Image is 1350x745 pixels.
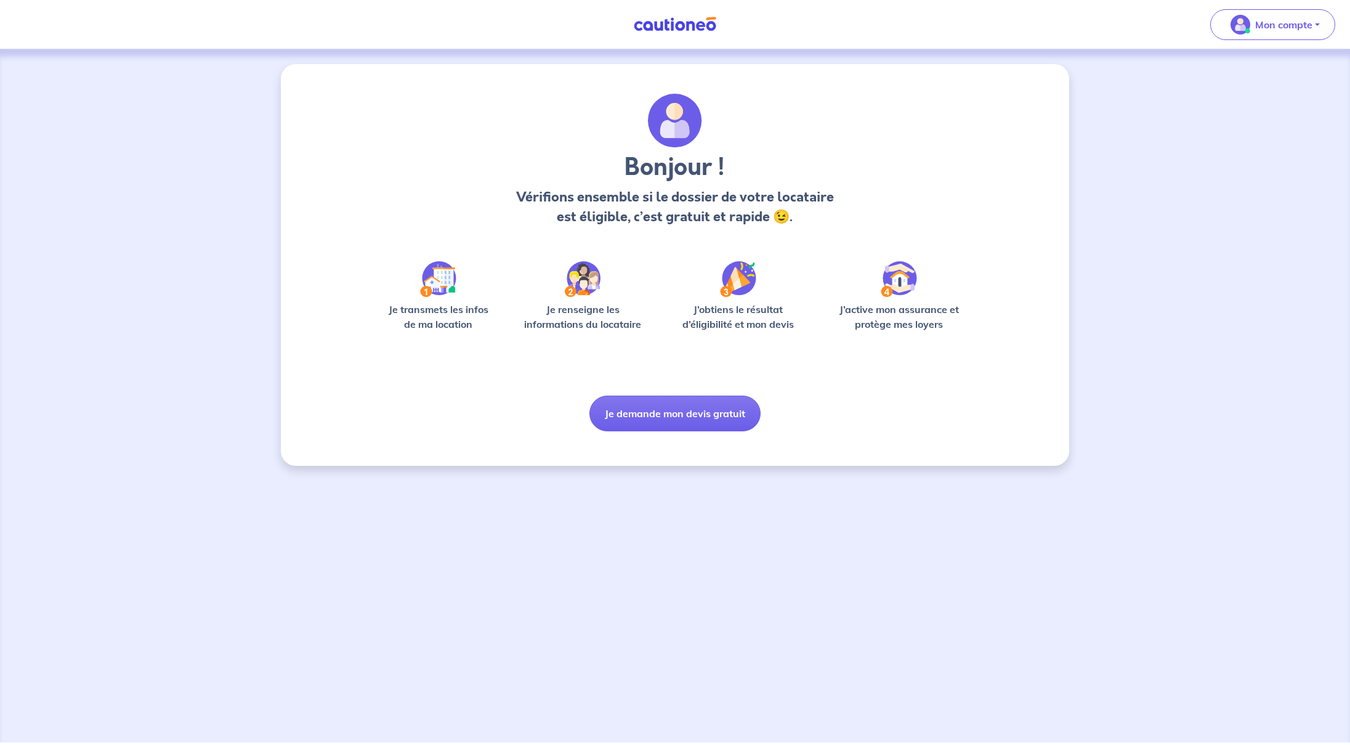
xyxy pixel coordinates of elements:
[1255,17,1312,32] p: Mon compte
[1231,15,1250,35] img: illu_account_valid_menu.svg
[379,302,497,332] p: Je transmets les infos de ma location
[827,302,971,332] p: J’active mon assurance et protège mes loyers
[648,94,702,148] img: archivate
[517,302,649,332] p: Je renseigne les informations du locataire
[512,153,837,182] h3: Bonjour !
[720,261,756,297] img: /static/f3e743aab9439237c3e2196e4328bba9/Step-3.svg
[512,187,837,227] p: Vérifions ensemble si le dossier de votre locataire est éligible, c’est gratuit et rapide 😉.
[881,261,917,297] img: /static/bfff1cf634d835d9112899e6a3df1a5d/Step-4.svg
[669,302,808,332] p: J’obtiens le résultat d’éligibilité et mon devis
[589,396,761,431] button: Je demande mon devis gratuit
[1210,9,1335,40] button: illu_account_valid_menu.svgMon compte
[565,261,600,297] img: /static/c0a346edaed446bb123850d2d04ad552/Step-2.svg
[420,261,456,297] img: /static/90a569abe86eec82015bcaae536bd8e6/Step-1.svg
[629,17,721,32] img: Cautioneo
